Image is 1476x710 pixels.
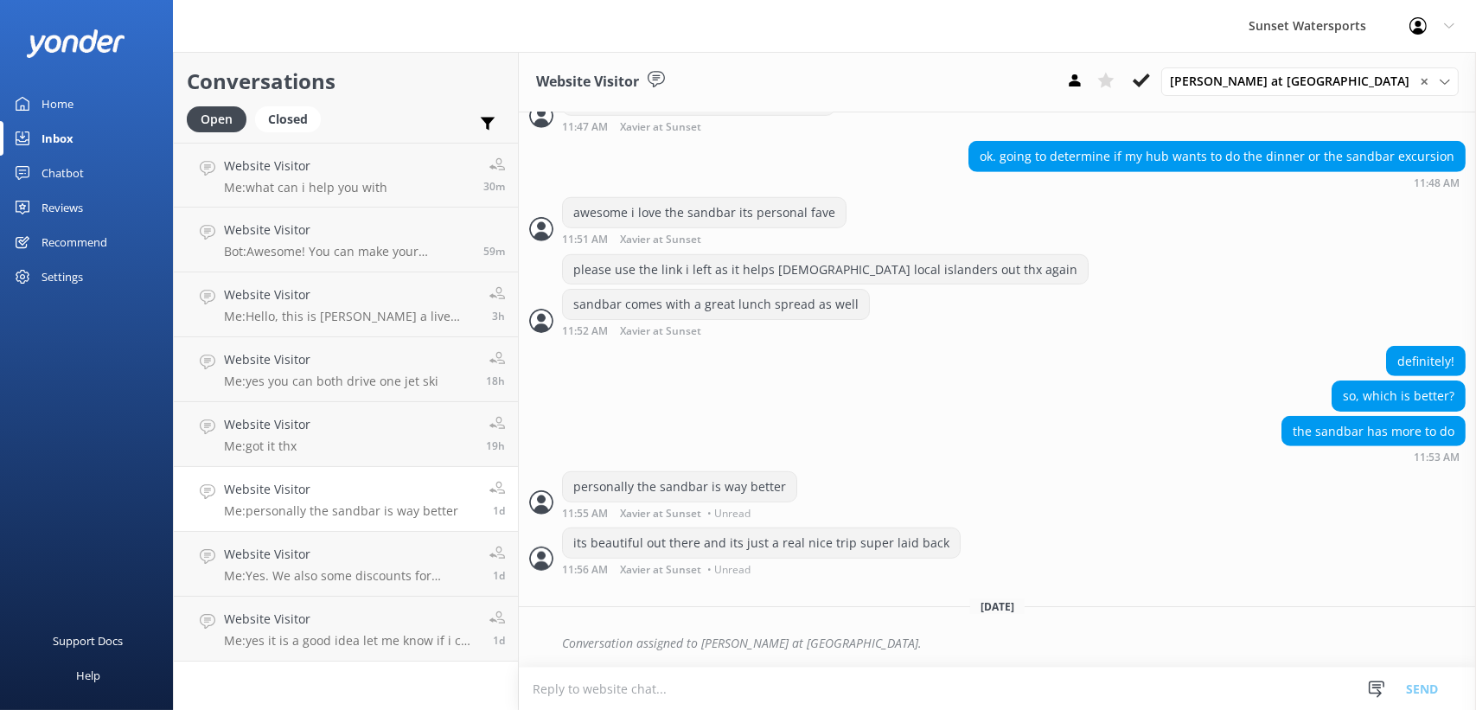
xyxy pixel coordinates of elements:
span: Aug 29 2025 09:37am (UTC -05:00) America/Cancun [493,568,505,583]
p: Me: Hello, this is [PERSON_NAME] a live agent with Sunset Watersports the jets skis are in a desi... [224,309,476,324]
div: Recommend [42,225,107,259]
a: Website VisitorMe:what can i help you with30m [174,143,518,208]
p: Me: what can i help you with [224,180,387,195]
span: Xavier at Sunset [620,234,701,246]
h4: Website Visitor [224,157,387,176]
div: Aug 29 2025 10:48am (UTC -05:00) America/Cancun [968,176,1466,189]
div: Aug 29 2025 10:53am (UTC -05:00) America/Cancun [1281,451,1466,463]
a: Website VisitorMe:yes it is a good idea let me know if i can be of any help deciding which trip1d [174,597,518,662]
div: Home [42,86,73,121]
span: • Unread [707,565,751,575]
h4: Website Visitor [224,545,476,564]
a: Open [187,109,255,128]
div: awesome i love the sandbar its personal fave [563,198,846,227]
div: ok. going to determine if my hub wants to do the dinner or the sandbar excursion [969,142,1465,171]
span: ✕ [1420,74,1428,90]
strong: 11:55 AM [562,509,608,519]
p: Me: yes it is a good idea let me know if i can be of any help deciding which trip [224,633,476,649]
div: Aug 29 2025 10:51am (UTC -05:00) America/Cancun [562,233,847,246]
p: Me: yes you can both drive one jet ski [224,374,438,389]
div: Inbox [42,121,73,156]
img: yonder-white-logo.png [26,29,125,58]
div: its beautiful out there and its just a real nice trip super laid back [563,528,960,558]
p: Me: got it thx [224,438,310,454]
strong: 11:56 AM [562,565,608,575]
a: Website VisitorMe:personally the sandbar is way better1d [174,467,518,532]
a: Website VisitorMe:Yes. We also some discounts for September. When will you be in [GEOGRAPHIC_DATA... [174,532,518,597]
div: definitely! [1387,347,1465,376]
div: the sandbar has more to do [1282,417,1465,446]
div: Reviews [42,190,83,225]
div: Aug 29 2025 10:55am (UTC -05:00) America/Cancun [562,507,797,519]
span: Aug 30 2025 08:38am (UTC -05:00) America/Cancun [492,309,505,323]
span: [DATE] [970,599,1025,614]
span: [PERSON_NAME] at [GEOGRAPHIC_DATA] [1170,72,1420,91]
p: Me: Yes. We also some discounts for September. When will you be in [GEOGRAPHIC_DATA]? [224,568,476,584]
strong: 11:52 AM [562,326,608,337]
span: Aug 30 2025 11:30am (UTC -05:00) America/Cancun [483,179,505,194]
span: • Unread [707,509,751,519]
a: Closed [255,109,329,128]
span: Aug 29 2025 04:16pm (UTC -05:00) America/Cancun [486,438,505,453]
div: Closed [255,106,321,132]
h4: Website Visitor [224,350,438,369]
strong: 11:51 AM [562,234,608,246]
a: Website VisitorMe:got it thx19h [174,402,518,467]
div: Help [76,658,100,693]
a: Website VisitorBot:Awesome! You can make your reservation online by visiting [URL][DOMAIN_NAME]. ... [174,208,518,272]
div: Assign User [1161,67,1459,95]
div: so, which is better? [1332,381,1465,411]
span: Xavier at Sunset [620,326,701,337]
strong: 11:47 AM [562,122,608,133]
strong: 11:53 AM [1414,452,1460,463]
span: Aug 29 2025 07:13am (UTC -05:00) America/Cancun [493,633,505,648]
h4: Website Visitor [224,415,310,434]
p: Bot: Awesome! You can make your reservation online by visiting [URL][DOMAIN_NAME]. Just select yo... [224,244,470,259]
div: personally the sandbar is way better [563,472,796,502]
span: Xavier at Sunset [620,565,701,575]
div: please use the link i left as it helps [DEMOGRAPHIC_DATA] local islanders out thx again [563,255,1088,285]
span: Xavier at Sunset [620,509,701,519]
span: Aug 30 2025 11:02am (UTC -05:00) America/Cancun [483,244,505,259]
h4: Website Visitor [224,610,476,629]
span: Aug 29 2025 10:56am (UTC -05:00) America/Cancun [493,503,505,518]
h4: Website Visitor [224,480,458,499]
span: Aug 29 2025 05:17pm (UTC -05:00) America/Cancun [486,374,505,388]
strong: 11:48 AM [1414,178,1460,189]
div: Settings [42,259,83,294]
a: Website VisitorMe:yes you can both drive one jet ski18h [174,337,518,402]
div: sandbar comes with a great lunch spread as well [563,290,869,319]
a: Website VisitorMe:Hello, this is [PERSON_NAME] a live agent with Sunset Watersports the jets skis... [174,272,518,337]
p: Me: personally the sandbar is way better [224,503,458,519]
div: Aug 29 2025 10:52am (UTC -05:00) America/Cancun [562,324,870,337]
div: Open [187,106,246,132]
div: Conversation assigned to [PERSON_NAME] at [GEOGRAPHIC_DATA]. [562,629,1466,658]
h4: Website Visitor [224,221,470,240]
h2: Conversations [187,65,505,98]
span: Xavier at Sunset [620,122,701,133]
div: Chatbot [42,156,84,190]
div: Aug 29 2025 10:56am (UTC -05:00) America/Cancun [562,563,961,575]
h4: Website Visitor [224,285,476,304]
div: Aug 29 2025 10:47am (UTC -05:00) America/Cancun [562,120,835,133]
div: Support Docs [54,624,124,658]
div: 2025-08-30T12:58:17.480 [529,629,1466,658]
h3: Website Visitor [536,71,639,93]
